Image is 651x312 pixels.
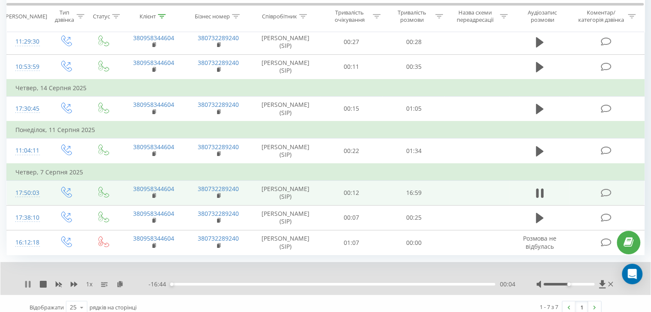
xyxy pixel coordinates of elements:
div: 17:30:45 [15,100,38,117]
div: 25 [70,303,77,312]
div: 17:50:03 [15,185,38,201]
div: Аудіозапис розмови [517,9,568,24]
td: 16:59 [383,180,445,205]
div: Назва схеми переадресації [453,9,498,24]
span: Відображати [30,303,64,311]
div: Статус [93,12,110,20]
td: 00:22 [321,138,383,164]
a: 380732289240 [198,185,239,193]
span: - 16:44 [149,280,170,288]
td: 00:27 [321,29,383,54]
a: 380958344604 [133,34,174,42]
div: 16:12:18 [15,234,38,251]
div: [PERSON_NAME] [4,12,47,20]
div: 1 - 7 з 7 [540,303,558,311]
a: 380732289240 [198,34,239,42]
div: Accessibility label [170,283,173,286]
td: 00:28 [383,29,445,54]
a: 380732289240 [198,234,239,242]
td: [PERSON_NAME] (SIP) [251,205,321,230]
td: 00:07 [321,205,383,230]
div: Бізнес номер [195,12,230,20]
div: Тривалість розмови [390,9,433,24]
span: Розмова не відбулась [523,234,556,250]
a: 380732289240 [198,209,239,218]
a: 380732289240 [198,100,239,109]
a: 380958344604 [133,100,174,109]
span: 00:04 [499,280,515,288]
div: Тип дзвінка [54,9,74,24]
td: [PERSON_NAME] (SIP) [251,180,321,205]
td: [PERSON_NAME] (SIP) [251,230,321,255]
a: 380958344604 [133,234,174,242]
td: 01:34 [383,138,445,164]
div: Open Intercom Messenger [622,264,642,284]
div: 11:29:30 [15,33,38,50]
td: [PERSON_NAME] (SIP) [251,96,321,121]
td: 01:05 [383,96,445,121]
td: 00:12 [321,180,383,205]
td: 01:07 [321,230,383,255]
a: 380958344604 [133,143,174,151]
a: 380732289240 [198,143,239,151]
div: Accessibility label [567,283,571,286]
div: 10:53:59 [15,59,38,75]
div: 11:04:11 [15,142,38,159]
td: [PERSON_NAME] (SIP) [251,138,321,164]
td: 00:25 [383,205,445,230]
a: 380958344604 [133,59,174,67]
td: Понеділок, 11 Серпня 2025 [7,121,645,138]
a: 380958344604 [133,185,174,193]
a: 380732289240 [198,59,239,67]
span: рядків на сторінці [89,303,137,311]
div: 17:38:10 [15,209,38,226]
span: 1 x [86,280,92,288]
div: Тривалість очікування [328,9,371,24]
td: Четвер, 7 Серпня 2025 [7,164,645,181]
div: Коментар/категорія дзвінка [576,9,626,24]
div: Клієнт [140,12,156,20]
div: Співробітник [262,12,297,20]
td: Четвер, 14 Серпня 2025 [7,79,645,97]
td: 00:00 [383,230,445,255]
td: [PERSON_NAME] (SIP) [251,29,321,54]
td: 00:11 [321,54,383,79]
a: 380958344604 [133,209,174,218]
td: 00:35 [383,54,445,79]
td: 00:15 [321,96,383,121]
td: [PERSON_NAME] (SIP) [251,54,321,79]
